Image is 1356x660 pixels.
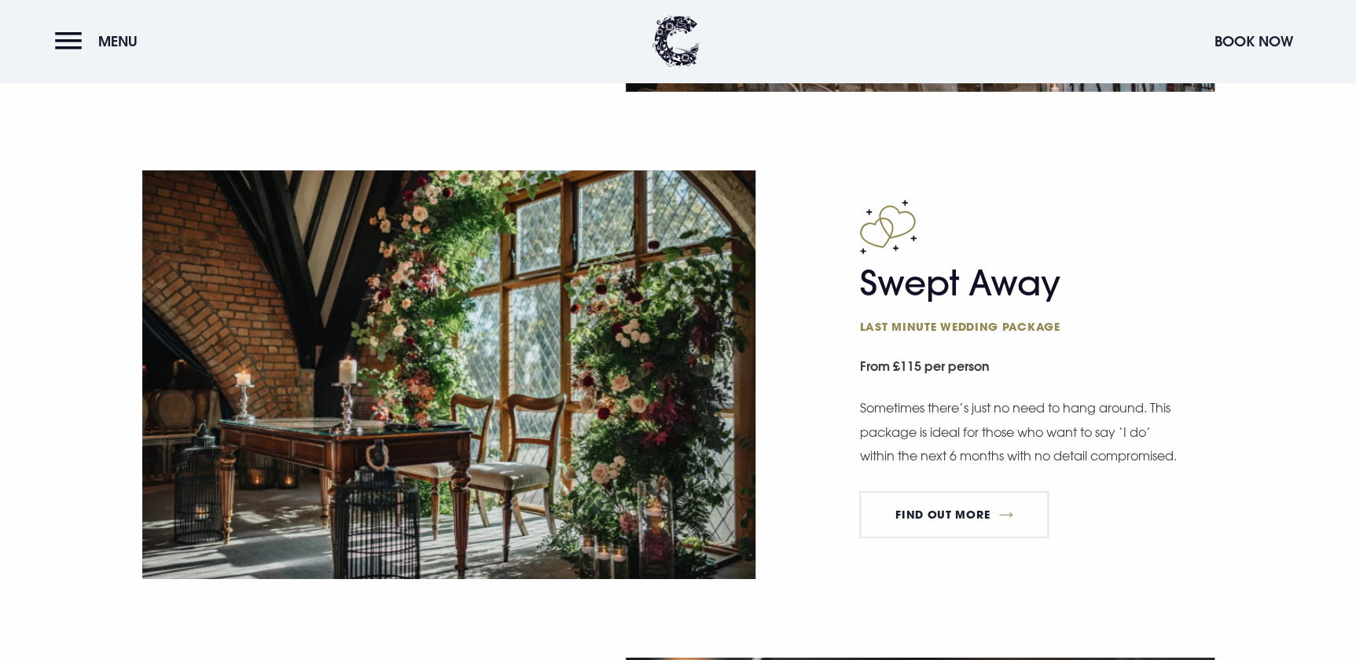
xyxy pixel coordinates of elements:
img: Clandeboye Lodge [652,16,700,67]
img: Block icon [859,200,917,255]
span: Menu [98,32,138,50]
p: Sometimes there’s just no need to hang around. This package is ideal for those who want to say ‘I... [859,396,1181,467]
img: Ceremony table beside an arched window at a Wedding Venue Northern Ireland [142,170,755,579]
button: Book Now [1207,24,1301,58]
button: Menu [55,24,145,58]
span: Last minute wedding package [859,319,1166,334]
a: FIND OUT MORE [859,491,1049,538]
h2: Swept Away [859,262,1166,335]
small: From £115 per person [859,350,1214,386]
